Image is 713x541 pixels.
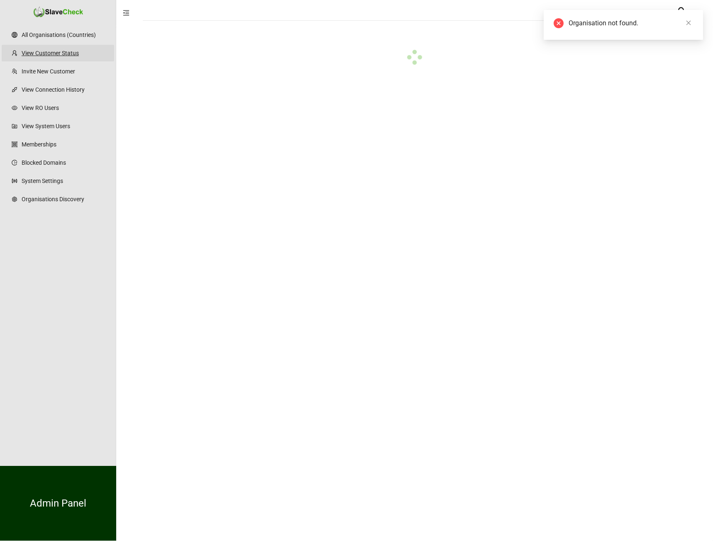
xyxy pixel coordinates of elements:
a: View Customer Status [22,45,107,61]
a: Blocked Domains [22,154,107,171]
span: menu-fold [123,10,129,16]
a: View Connection History [22,81,107,98]
a: Memberships [22,136,107,153]
a: View RO Users [22,100,107,116]
span: close-circle [554,18,564,28]
span: close [686,20,691,26]
a: Organisations Discovery [22,191,107,207]
span: user [676,7,686,17]
a: Invite New Customer [22,63,107,80]
a: All Organisations (Countries) [22,27,107,43]
div: Organisation not found. [569,18,693,28]
a: View System Users [22,118,107,134]
a: Close [684,18,693,27]
a: System Settings [22,173,107,189]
